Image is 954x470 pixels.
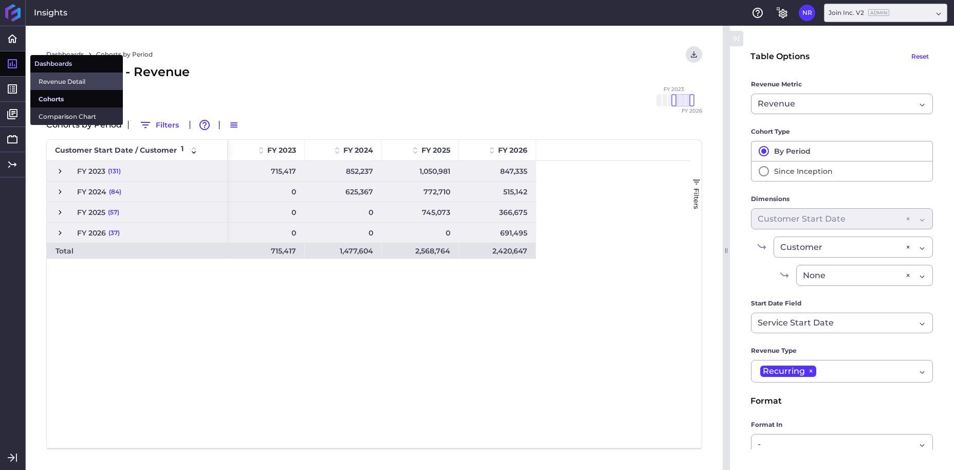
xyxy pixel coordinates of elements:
a: Dashboards [46,50,84,59]
button: User Menu [799,5,815,21]
button: Since Inception [751,161,933,182]
span: 1 [177,144,184,156]
div: Dropdown select [751,434,933,455]
div: 0 [228,223,305,243]
span: × [805,366,816,377]
div: 847,335 [459,161,536,181]
button: Help [749,5,766,21]
span: FY 2026 [682,109,702,114]
div: 772,710 [382,182,459,202]
div: 0 [305,202,382,222]
div: Join Inc. V2 [829,8,889,17]
span: FY 2023 [664,87,684,92]
div: 2,420,647 [459,243,536,258]
span: Revenue Type [751,346,797,356]
div: × [906,241,910,254]
div: 625,367 [305,182,382,202]
span: Recurring [763,366,805,377]
div: 1,477,604 [305,243,382,258]
div: 852,237 [305,161,382,181]
span: Format In [751,420,782,430]
div: Press SPACE to select this row. [47,223,228,243]
span: (37) [108,223,120,243]
div: Press SPACE to select this row. [228,202,536,223]
div: 715,417 [228,243,305,258]
button: By Period [751,141,933,161]
div: Press SPACE to select this row. [228,182,536,202]
span: Service Start Date [758,317,834,329]
button: Reset [907,46,933,67]
div: Press SPACE to select this row. [228,223,536,243]
span: FY 2026 [77,223,106,243]
div: Press SPACE to select this row. [228,161,536,182]
span: FY 2025 [421,146,450,155]
div: Dropdown select [751,360,933,383]
span: (57) [108,203,119,222]
span: FY 2026 [498,146,527,155]
div: Format [750,395,933,407]
ins: Admin [868,9,889,16]
div: 515,142 [459,182,536,202]
div: Dropdown select [751,94,933,114]
div: Press SPACE to select this row. [47,202,228,223]
a: Cohorts by Period [96,50,153,59]
div: 745,073 [382,202,459,222]
span: Total [56,244,74,258]
span: FY 2025 [77,203,105,222]
span: (84) [109,182,121,202]
div: Dropdown select [774,237,933,258]
div: 366,675 [459,202,536,222]
div: Dropdown select [796,265,933,286]
span: Revenue [758,98,795,110]
span: FY 2023 [267,146,296,155]
span: FY 2024 [343,146,373,155]
div: × [906,269,910,282]
span: FY 2024 [77,182,106,202]
div: Press SPACE to select this row. [228,243,536,259]
span: Dimensions [751,194,790,204]
div: ARR Details - Revenue [46,63,702,81]
span: Customer Start Date / Customer [55,146,177,155]
div: Dropdown select [751,313,933,333]
div: 715,417 [228,161,305,181]
span: Filters [692,188,701,209]
div: Press SPACE to select this row. [47,161,228,182]
span: - [758,438,761,450]
div: 0 [382,223,459,243]
span: None [803,269,825,282]
div: 0 [228,182,305,202]
div: Press SPACE to select this row. [47,182,228,202]
span: FY 2023 [77,161,105,181]
div: 2,568,764 [382,243,459,258]
span: Revenue Metric [751,79,802,89]
button: General Settings [774,5,791,21]
button: Filters [135,117,184,133]
div: 0 [305,223,382,243]
div: 0 [228,202,305,222]
span: Customer [780,241,822,254]
span: Start Date Field [751,298,801,309]
div: 1,050,981 [382,161,459,181]
span: (131) [108,161,121,181]
span: Cohort Type [751,126,790,137]
div: 691,495 [459,223,536,243]
button: User Menu [686,46,702,63]
div: Table Options [750,50,810,63]
div: Cohorts by Period [46,117,702,133]
div: Press SPACE to select this row. [47,243,228,259]
div: Dropdown select [824,4,947,22]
